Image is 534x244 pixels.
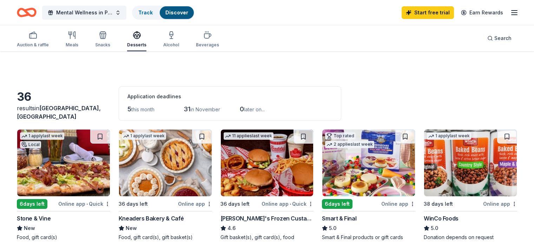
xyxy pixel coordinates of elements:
[325,132,356,139] div: Top rated
[322,130,415,196] img: Image for Smart & Final
[122,132,166,140] div: 1 apply last week
[127,105,131,113] span: 5
[17,234,110,241] div: Food, gift card(s)
[244,106,265,112] span: later on...
[17,28,49,51] button: Auction & raffle
[322,234,415,241] div: Smart & Final products or gift cards
[427,132,471,140] div: 1 apply last week
[119,234,212,241] div: Food, gift card(s), gift basket(s)
[228,224,236,232] span: 4.6
[224,132,273,140] div: 11 applies last week
[66,28,78,51] button: Meals
[127,92,332,101] div: Application deadlines
[325,141,374,148] div: 2 applies last week
[424,130,517,196] img: Image for WinCo Foods
[322,214,356,223] div: Smart & Final
[190,106,220,112] span: in November
[86,201,88,207] span: •
[17,105,101,120] span: [GEOGRAPHIC_DATA], [GEOGRAPHIC_DATA]
[290,201,291,207] span: •
[482,31,517,45] button: Search
[424,234,517,241] div: Donation depends on request
[163,42,179,48] div: Alcohol
[457,6,507,19] a: Earn Rewards
[126,224,137,232] span: New
[220,214,314,223] div: [PERSON_NAME]'s Frozen Custard & Steakburgers
[17,214,51,223] div: Stone & Vine
[56,8,112,17] span: Mental Wellness in Painting
[17,42,49,48] div: Auction & raffle
[483,199,517,208] div: Online app
[131,106,154,112] span: this month
[119,200,148,208] div: 36 days left
[494,34,512,42] span: Search
[119,130,212,196] img: Image for Kneaders Bakery & Café
[66,42,78,48] div: Meals
[184,105,190,113] span: 31
[196,42,219,48] div: Beverages
[424,214,459,223] div: WinCo Foods
[119,214,184,223] div: Kneaders Bakery & Café
[24,224,35,232] span: New
[221,130,314,196] img: Image for Freddy's Frozen Custard & Steakburgers
[17,104,110,121] div: results
[240,105,244,113] span: 0
[58,199,110,208] div: Online app Quick
[17,199,47,209] div: 6 days left
[95,42,110,48] div: Snacks
[220,200,250,208] div: 36 days left
[119,129,212,241] a: Image for Kneaders Bakery & Café1 applylast week36 days leftOnline appKneaders Bakery & CaféNewFo...
[322,199,352,209] div: 6 days left
[163,28,179,51] button: Alcohol
[20,141,41,148] div: Local
[127,28,146,51] button: Desserts
[424,129,517,241] a: Image for WinCo Foods1 applylast week38 days leftOnline appWinCo Foods5.0Donation depends on request
[424,200,453,208] div: 38 days left
[17,4,37,21] a: Home
[42,6,126,20] button: Mental Wellness in Painting
[322,129,415,241] a: Image for Smart & FinalTop rated2 applieslast week6days leftOnline appSmart & Final5.0Smart & Fin...
[220,129,314,241] a: Image for Freddy's Frozen Custard & Steakburgers11 applieslast week36 days leftOnline app•Quick[P...
[220,234,314,241] div: Gift basket(s), gift card(s), food
[20,132,64,140] div: 1 apply last week
[138,9,153,15] a: Track
[17,130,110,196] img: Image for Stone & Vine
[17,129,110,241] a: Image for Stone & Vine1 applylast weekLocal6days leftOnline app•QuickStone & VineNewFood, gift ca...
[431,224,438,232] span: 5.0
[262,199,314,208] div: Online app Quick
[196,28,219,51] button: Beverages
[132,6,195,20] button: TrackDiscover
[127,42,146,48] div: Desserts
[381,199,415,208] div: Online app
[17,90,110,104] div: 36
[178,199,212,208] div: Online app
[165,9,188,15] a: Discover
[402,6,454,19] a: Start free trial
[95,28,110,51] button: Snacks
[329,224,336,232] span: 5.0
[17,105,101,120] span: in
